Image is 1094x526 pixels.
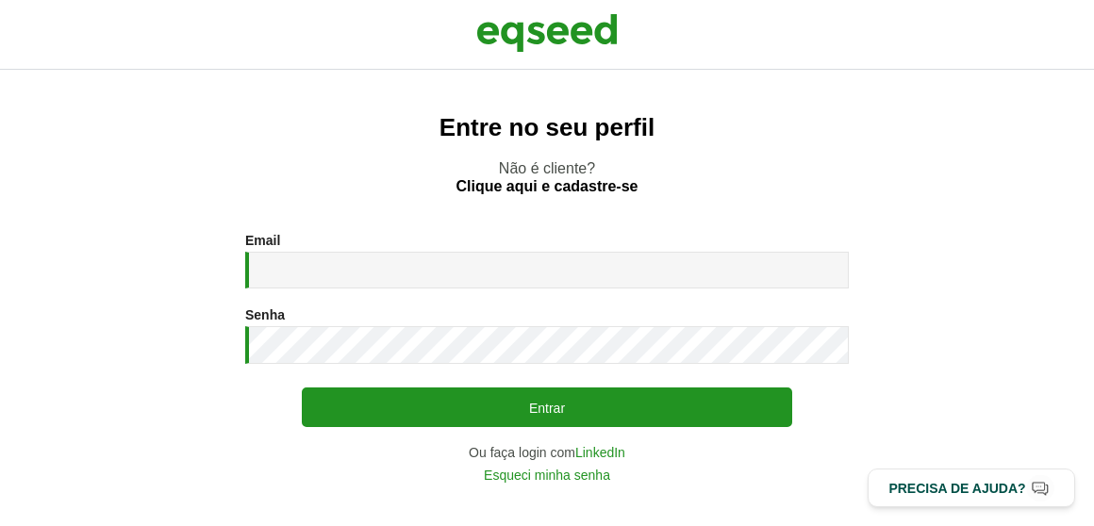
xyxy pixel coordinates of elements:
[245,308,285,321] label: Senha
[38,159,1056,195] p: Não é cliente?
[38,114,1056,141] h2: Entre no seu perfil
[575,446,625,459] a: LinkedIn
[484,468,610,482] a: Esqueci minha senha
[245,234,280,247] label: Email
[476,9,618,57] img: EqSeed Logo
[456,179,638,194] a: Clique aqui e cadastre-se
[302,387,792,427] button: Entrar
[245,446,849,459] div: Ou faça login com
